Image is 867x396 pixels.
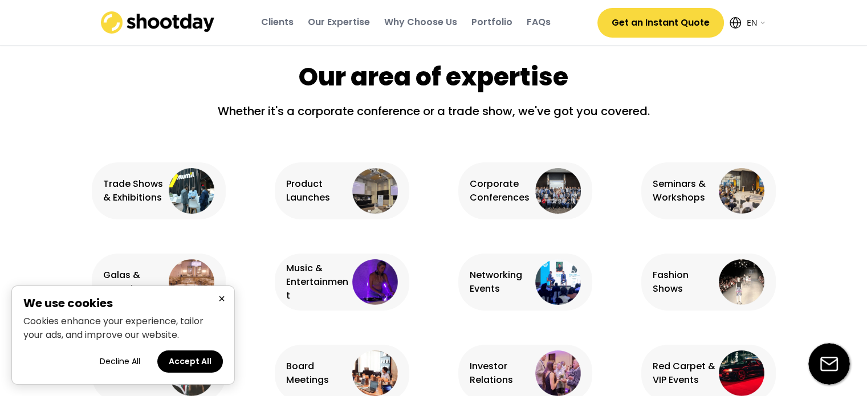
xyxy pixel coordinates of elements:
div: Portfolio [471,16,512,28]
img: corporate%20conference%403x.webp [535,168,581,214]
div: Corporate Conferences [470,177,533,205]
img: gala%20event%403x.webp [169,259,214,305]
div: Our Expertise [308,16,370,28]
img: fashion%20event%403x.webp [719,259,764,305]
button: Accept all cookies [157,350,223,373]
img: investor%20relations%403x.webp [535,350,581,396]
img: networking%20event%402x.png [535,259,581,305]
div: Red Carpet & VIP Events [653,360,716,387]
div: Clients [261,16,294,28]
div: Networking Events [470,268,533,296]
img: Icon%20feather-globe%20%281%29.svg [730,17,741,28]
button: Get an Instant Quote [597,8,724,38]
img: shootday_logo.png [101,11,215,34]
div: Seminars & Workshops [653,177,716,205]
div: Our area of expertise [299,59,568,95]
button: Decline all cookies [88,350,152,373]
h2: We use cookies [23,297,223,309]
img: exhibition%402x.png [169,168,214,214]
div: Fashion Shows [653,268,716,296]
img: seminars%403x.webp [719,168,764,214]
div: Product Launches [286,177,349,205]
div: Whether it's a corporate conference or a trade show, we've got you covered. [206,103,662,128]
img: entertainment%403x.webp [352,259,398,305]
img: board%20meeting%403x.webp [352,350,398,396]
p: Cookies enhance your experience, tailor your ads, and improve our website. [23,315,223,342]
div: Music & Entertainment [286,262,349,303]
img: VIP%20event%403x.webp [719,350,764,396]
button: Close cookie banner [215,292,229,306]
div: Board Meetings [286,360,349,387]
div: Galas & Awards [103,268,166,296]
img: email-icon%20%281%29.svg [808,343,850,385]
div: Trade Shows & Exhibitions [103,177,166,205]
div: FAQs [527,16,551,28]
div: Why Choose Us [384,16,457,28]
img: product%20launches%403x.webp [352,168,398,214]
div: Investor Relations [470,360,533,387]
